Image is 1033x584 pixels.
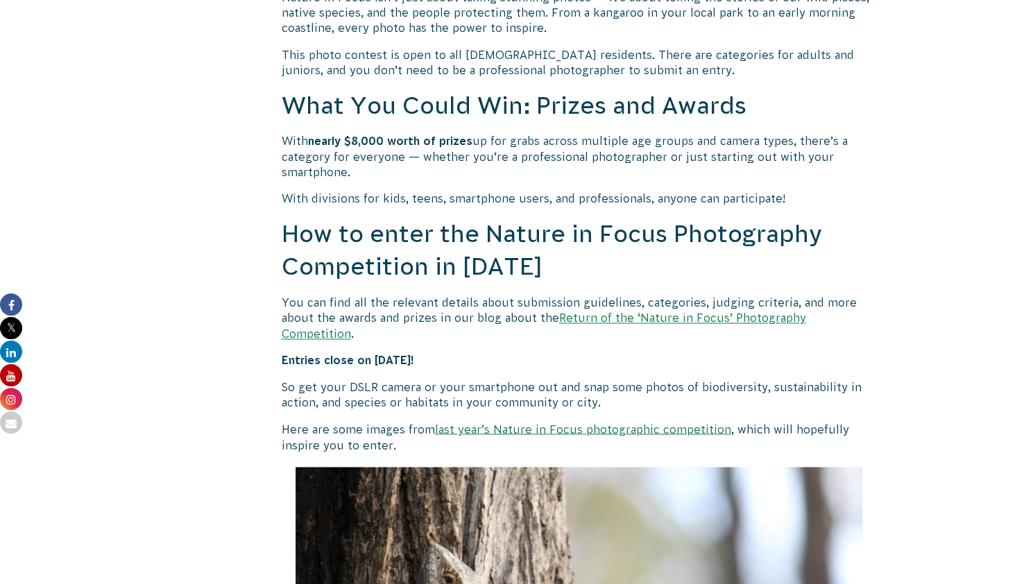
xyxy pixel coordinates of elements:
p: You can find all the relevant details about submission guidelines, categories, judging criteria, ... [282,295,877,341]
a: Return of the ‘Nature in Focus’ Photography Competition [282,311,806,339]
p: So get your DSLR camera or your smartphone out and snap some photos of biodiversity, sustainabili... [282,379,877,411]
h2: How to enter the Nature in Focus Photography Competition in [DATE] [282,218,877,284]
strong: nearly $8,000 worth of prizes [308,135,472,147]
p: This photo contest is open to all [DEMOGRAPHIC_DATA] residents. There are categories for adults a... [282,47,877,78]
strong: Entries close on [DATE]! [282,354,414,366]
p: Here are some images from , which will hopefully inspire you to enter. [282,421,877,452]
p: With up for grabs across multiple age groups and camera types, there’s a category for everyone — ... [282,133,877,180]
h2: What You Could Win: Prizes and Awards [282,89,877,123]
p: With divisions for kids, teens, smartphone users, and professionals, anyone can participate! [282,191,877,206]
a: last year’s Nature in Focus photographic competition [435,422,731,435]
